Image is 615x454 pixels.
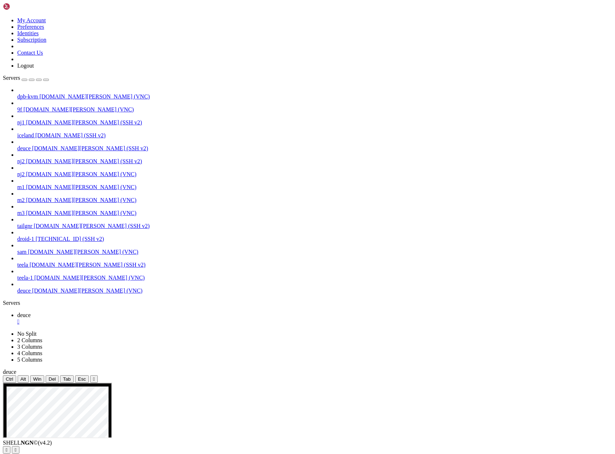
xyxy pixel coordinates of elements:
span: [TECHNICAL_ID] (SSH v2) [36,236,104,242]
a: No Split [17,331,37,337]
a: m1 [DOMAIN_NAME][PERSON_NAME] (VNC) [17,184,612,191]
b: NGN [21,440,34,446]
a: nj2 [DOMAIN_NAME][PERSON_NAME] (VNC) [17,171,612,178]
li: dpb-kvm [DOMAIN_NAME][PERSON_NAME] (VNC) [17,87,612,100]
span: [DOMAIN_NAME][PERSON_NAME] (SSH v2) [26,119,142,125]
span: 9f [17,106,22,113]
a: Identities [17,30,39,36]
span: Servers [3,75,20,81]
a: 3 Columns [17,344,42,350]
a: nj2 [DOMAIN_NAME][PERSON_NAME] (SSH v2) [17,158,612,165]
li: 9f [DOMAIN_NAME][PERSON_NAME] (VNC) [17,100,612,113]
span: m2 [17,197,24,203]
span: [DOMAIN_NAME][PERSON_NAME] (VNC) [40,93,150,100]
span: m1 [17,184,24,190]
span: m3 [17,210,24,216]
span: tailgnr [17,223,32,229]
span: Ctrl [6,376,13,382]
span: [DOMAIN_NAME][PERSON_NAME] (VNC) [23,106,134,113]
span: nj2 [17,171,24,177]
span: deuce [3,369,16,375]
a: teela-1 [DOMAIN_NAME][PERSON_NAME] (VNC) [17,275,612,281]
button: Ctrl [3,375,16,383]
span: nj2 [17,158,24,164]
span: [DOMAIN_NAME][PERSON_NAME] (VNC) [26,171,136,177]
button: Tab [60,375,74,383]
a: 4 Columns [17,350,42,356]
a: droid-1 [TECHNICAL_ID] (SSH v2) [17,236,612,242]
li: m3 [DOMAIN_NAME][PERSON_NAME] (VNC) [17,203,612,216]
li: teela-1 [DOMAIN_NAME][PERSON_NAME] (VNC) [17,268,612,281]
a: iceland [DOMAIN_NAME] (SSH v2) [17,132,612,139]
span: sam [17,249,27,255]
a: 9f [DOMAIN_NAME][PERSON_NAME] (VNC) [17,106,612,113]
span: teela [17,262,28,268]
li: tailgnr [DOMAIN_NAME][PERSON_NAME] (SSH v2) [17,216,612,229]
a: m3 [DOMAIN_NAME][PERSON_NAME] (VNC) [17,210,612,216]
li: deuce [DOMAIN_NAME][PERSON_NAME] (SSH v2) [17,139,612,152]
li: m1 [DOMAIN_NAME][PERSON_NAME] (VNC) [17,178,612,191]
a: deuce [17,312,612,325]
a: tailgnr [DOMAIN_NAME][PERSON_NAME] (SSH v2) [17,223,612,229]
span: [DOMAIN_NAME][PERSON_NAME] (VNC) [26,184,136,190]
span: [DOMAIN_NAME][PERSON_NAME] (VNC) [28,249,138,255]
li: teela [DOMAIN_NAME][PERSON_NAME] (SSH v2) [17,255,612,268]
span: Esc [78,376,86,382]
button: Del [46,375,59,383]
div: Servers [3,300,612,306]
button:  [12,446,19,454]
span: [DOMAIN_NAME] (SSH v2) [35,132,106,138]
a: m2 [DOMAIN_NAME][PERSON_NAME] (VNC) [17,197,612,203]
a: dpb-kvm [DOMAIN_NAME][PERSON_NAME] (VNC) [17,93,612,100]
button: Win [30,375,44,383]
a: Subscription [17,37,46,43]
span: Alt [20,376,26,382]
span: teela-1 [17,275,33,281]
img: Shellngn [3,3,44,10]
li: droid-1 [TECHNICAL_ID] (SSH v2) [17,229,612,242]
button: Esc [75,375,89,383]
li: nj1 [DOMAIN_NAME][PERSON_NAME] (SSH v2) [17,113,612,126]
span: Del [49,376,56,382]
span: iceland [17,132,34,138]
span: [DOMAIN_NAME][PERSON_NAME] (SSH v2) [26,158,142,164]
span: nj1 [17,119,24,125]
button: Alt [18,375,29,383]
div:  [15,447,17,453]
a: deuce [DOMAIN_NAME][PERSON_NAME] (SSH v2) [17,145,612,152]
button:  [90,375,98,383]
li: deuce [DOMAIN_NAME][PERSON_NAME] (VNC) [17,281,612,294]
span: dpb-kvm [17,93,38,100]
a: Logout [17,63,34,69]
a: My Account [17,17,46,23]
div:  [6,447,8,453]
a: Servers [3,75,49,81]
span: Win [33,376,41,382]
span: [DOMAIN_NAME][PERSON_NAME] (VNC) [26,210,136,216]
div:  [17,318,612,325]
span: 4.2.0 [38,440,52,446]
span: [DOMAIN_NAME][PERSON_NAME] (SSH v2) [32,145,148,151]
a: Preferences [17,24,44,30]
li: nj2 [DOMAIN_NAME][PERSON_NAME] (VNC) [17,165,612,178]
span: deuce [17,312,31,318]
li: nj2 [DOMAIN_NAME][PERSON_NAME] (SSH v2) [17,152,612,165]
li: m2 [DOMAIN_NAME][PERSON_NAME] (VNC) [17,191,612,203]
a: 2 Columns [17,337,42,343]
span: droid-1 [17,236,34,242]
span: Tab [63,376,71,382]
span: [DOMAIN_NAME][PERSON_NAME] (VNC) [35,275,145,281]
span: deuce [17,288,31,294]
div:  [93,376,95,382]
span: SHELL © [3,440,52,446]
span: deuce [17,145,31,151]
span: [DOMAIN_NAME][PERSON_NAME] (SSH v2) [34,223,150,229]
span: [DOMAIN_NAME][PERSON_NAME] (VNC) [32,288,142,294]
button:  [3,446,10,454]
a: Contact Us [17,50,43,56]
a: deuce [DOMAIN_NAME][PERSON_NAME] (VNC) [17,288,612,294]
li: sam [DOMAIN_NAME][PERSON_NAME] (VNC) [17,242,612,255]
li: iceland [DOMAIN_NAME] (SSH v2) [17,126,612,139]
span: [DOMAIN_NAME][PERSON_NAME] (SSH v2) [29,262,146,268]
a: teela [DOMAIN_NAME][PERSON_NAME] (SSH v2) [17,262,612,268]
